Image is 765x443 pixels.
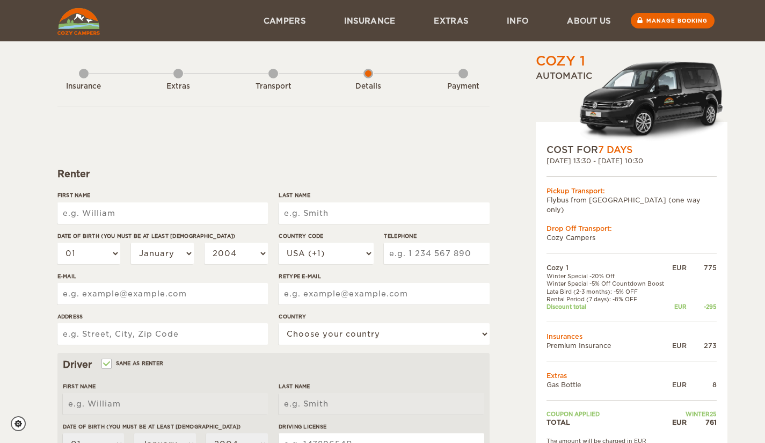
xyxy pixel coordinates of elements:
[547,371,717,380] td: Extras
[279,283,489,304] input: e.g. example@example.com
[687,418,717,427] div: 761
[103,361,110,368] input: Same as renter
[547,233,717,242] td: Cozy Campers
[547,156,717,165] div: [DATE] 13:30 - [DATE] 10:30
[57,283,268,304] input: e.g. example@example.com
[687,263,717,272] div: 775
[339,82,398,92] div: Details
[547,418,670,427] td: TOTAL
[279,232,373,240] label: Country Code
[57,272,268,280] label: E-mail
[547,288,670,295] td: Late Bird (2-3 months): -5% OFF
[669,303,686,310] div: EUR
[547,303,670,310] td: Discount total
[57,168,490,180] div: Renter
[279,382,484,390] label: Last Name
[57,202,268,224] input: e.g. William
[547,380,670,389] td: Gas Bottle
[63,423,268,431] label: Date of birth (You must be at least [DEMOGRAPHIC_DATA])
[536,70,727,143] div: Automatic
[384,232,489,240] label: Telephone
[54,82,113,92] div: Insurance
[598,144,632,155] span: 7 Days
[669,380,686,389] div: EUR
[547,410,670,418] td: Coupon applied
[279,202,489,224] input: e.g. Smith
[384,243,489,264] input: e.g. 1 234 567 890
[669,341,686,350] div: EUR
[547,272,670,280] td: Winter Special -20% Off
[279,272,489,280] label: Retype E-mail
[57,232,268,240] label: Date of birth (You must be at least [DEMOGRAPHIC_DATA])
[63,393,268,415] input: e.g. William
[149,82,208,92] div: Extras
[279,393,484,415] input: e.g. Smith
[57,323,268,345] input: e.g. Street, City, Zip Code
[57,8,100,35] img: Cozy Campers
[547,224,717,233] div: Drop Off Transport:
[669,418,686,427] div: EUR
[279,313,489,321] label: Country
[547,332,717,341] td: Insurances
[547,143,717,156] div: COST FOR
[279,191,489,199] label: Last Name
[687,303,717,310] div: -295
[687,380,717,389] div: 8
[547,186,717,195] div: Pickup Transport:
[11,416,33,431] a: Cookie settings
[103,358,164,368] label: Same as renter
[279,423,484,431] label: Driving License
[63,358,484,371] div: Driver
[631,13,715,28] a: Manage booking
[547,280,670,287] td: Winter Special -5% Off Countdown Boost
[547,341,670,350] td: Premium Insurance
[669,410,716,418] td: WINTER25
[57,313,268,321] label: Address
[547,195,717,214] td: Flybus from [GEOGRAPHIC_DATA] (one way only)
[579,61,727,143] img: Volkswagen-Caddy-MaxiCrew_.png
[244,82,303,92] div: Transport
[63,382,268,390] label: First Name
[434,82,493,92] div: Payment
[669,263,686,272] div: EUR
[547,263,670,272] td: Cozy 1
[687,341,717,350] div: 273
[536,52,585,70] div: Cozy 1
[547,295,670,303] td: Rental Period (7 days): -8% OFF
[57,191,268,199] label: First Name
